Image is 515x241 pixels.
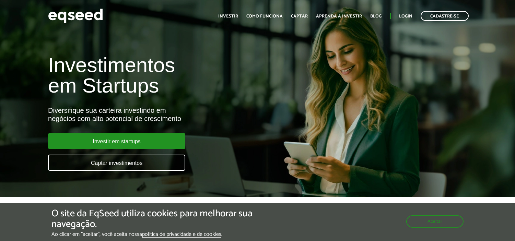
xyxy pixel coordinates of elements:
[399,14,412,19] a: Login
[48,155,185,171] a: Captar investimentos
[218,14,238,19] a: Investir
[142,232,221,238] a: política de privacidade e de cookies
[316,14,362,19] a: Aprenda a investir
[421,11,469,21] a: Cadastre-se
[48,133,185,149] a: Investir em startups
[291,14,308,19] a: Captar
[48,7,103,25] img: EqSeed
[406,215,464,228] button: Aceitar
[51,208,299,230] h5: O site da EqSeed utiliza cookies para melhorar sua navegação.
[370,14,382,19] a: Blog
[51,231,299,238] p: Ao clicar em "aceitar", você aceita nossa .
[48,55,295,96] h1: Investimentos em Startups
[48,106,295,123] div: Diversifique sua carteira investindo em negócios com alto potencial de crescimento
[246,14,283,19] a: Como funciona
